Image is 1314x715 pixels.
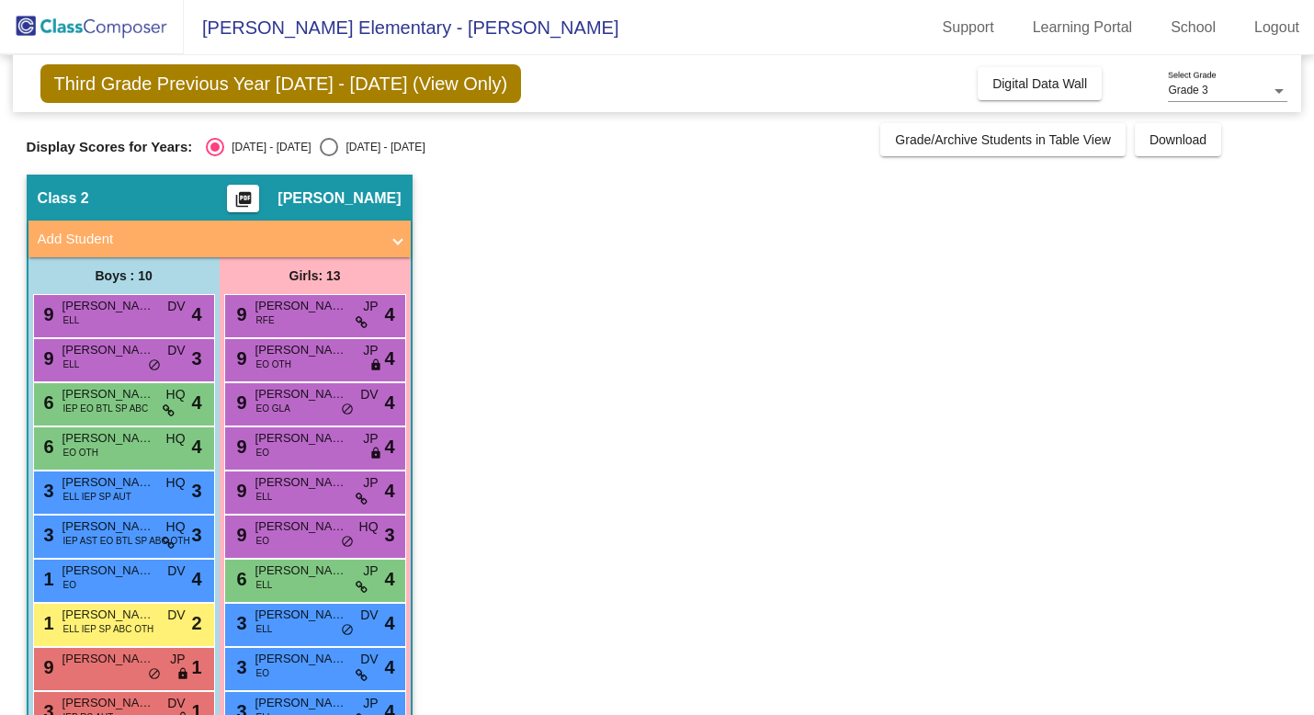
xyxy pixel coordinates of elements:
[359,517,379,537] span: HQ
[40,348,54,369] span: 9
[255,429,347,448] span: [PERSON_NAME]
[232,304,247,324] span: 9
[360,606,378,625] span: DV
[167,562,185,581] span: DV
[880,123,1126,156] button: Grade/Archive Students in Table View
[227,185,259,212] button: Print Students Details
[62,694,154,712] span: [PERSON_NAME]
[256,578,273,592] span: ELL
[978,67,1102,100] button: Digital Data Wall
[384,477,394,505] span: 4
[27,139,193,155] span: Display Scores for Years:
[40,657,54,677] span: 9
[278,189,401,208] span: [PERSON_NAME]
[63,578,76,592] span: EO
[28,221,411,257] mat-expansion-panel-header: Add Student
[166,473,186,493] span: HQ
[928,13,1009,42] a: Support
[1150,132,1206,147] span: Download
[40,613,54,633] span: 1
[369,358,382,373] span: lock
[341,623,354,638] span: do_not_disturb_alt
[232,657,247,677] span: 3
[232,190,255,216] mat-icon: picture_as_pdf
[63,402,149,415] span: IEP EO BTL SP ABC
[360,385,378,404] span: DV
[895,132,1111,147] span: Grade/Archive Students in Table View
[176,667,189,682] span: lock
[62,385,154,403] span: [PERSON_NAME]
[191,433,201,460] span: 4
[63,446,98,460] span: EO OTH
[338,139,425,155] div: [DATE] - [DATE]
[62,650,154,668] span: [PERSON_NAME]
[40,64,522,103] span: Third Grade Previous Year [DATE] - [DATE] (View Only)
[232,437,247,457] span: 9
[206,138,425,156] mat-radio-group: Select an option
[191,477,201,505] span: 3
[40,481,54,501] span: 3
[167,694,185,713] span: DV
[38,229,379,250] mat-panel-title: Add Student
[232,569,247,589] span: 6
[384,345,394,372] span: 4
[232,481,247,501] span: 9
[363,341,378,360] span: JP
[363,297,378,316] span: JP
[256,402,290,415] span: EO GLA
[384,653,394,681] span: 4
[369,447,382,461] span: lock
[148,358,161,373] span: do_not_disturb_alt
[40,437,54,457] span: 6
[40,525,54,545] span: 3
[1156,13,1230,42] a: School
[232,392,247,413] span: 9
[1168,84,1207,96] span: Grade 3
[191,609,201,637] span: 2
[232,525,247,545] span: 9
[255,385,347,403] span: [PERSON_NAME]
[341,403,354,417] span: do_not_disturb_alt
[62,297,154,315] span: [PERSON_NAME]
[256,446,269,460] span: EO
[384,609,394,637] span: 4
[166,517,186,537] span: HQ
[167,606,185,625] span: DV
[148,667,161,682] span: do_not_disturb_alt
[28,257,220,294] div: Boys : 10
[384,301,394,328] span: 4
[166,385,186,404] span: HQ
[360,650,378,669] span: DV
[191,389,201,416] span: 4
[232,348,247,369] span: 9
[255,341,347,359] span: [PERSON_NAME]
[40,304,54,324] span: 9
[62,341,154,359] span: [PERSON_NAME]
[191,301,201,328] span: 4
[191,345,201,372] span: 3
[191,565,201,593] span: 4
[384,565,394,593] span: 4
[63,534,190,548] span: IEP AST EO BTL SP ABC OTH
[255,606,347,624] span: [PERSON_NAME]
[1018,13,1148,42] a: Learning Portal
[255,517,347,536] span: [PERSON_NAME]
[224,139,311,155] div: [DATE] - [DATE]
[220,257,411,294] div: Girls: 13
[384,389,394,416] span: 4
[384,521,394,549] span: 3
[255,650,347,668] span: [PERSON_NAME]
[63,313,80,327] span: ELL
[256,357,291,371] span: EO OTH
[62,606,154,624] span: [PERSON_NAME]
[63,357,80,371] span: ELL
[170,650,185,669] span: JP
[62,473,154,492] span: [PERSON_NAME]
[166,429,186,448] span: HQ
[256,534,269,548] span: EO
[62,517,154,536] span: [PERSON_NAME]
[184,13,618,42] span: [PERSON_NAME] Elementary - [PERSON_NAME]
[40,569,54,589] span: 1
[256,666,269,680] span: EO
[191,653,201,681] span: 1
